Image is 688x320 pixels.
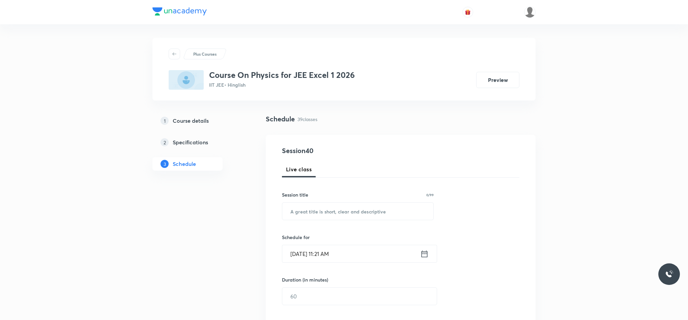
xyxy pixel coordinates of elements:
p: 39 classes [297,116,317,123]
input: A great title is short, clear and descriptive [282,203,433,220]
h4: Session 40 [282,146,405,156]
p: 3 [161,160,169,168]
p: 0/99 [426,193,434,197]
button: Preview [476,72,519,88]
h4: Schedule [266,114,295,124]
h5: Course details [173,117,209,125]
h6: Session title [282,191,308,198]
p: IIT JEE • Hinglish [209,81,355,88]
a: 2Specifications [152,136,244,149]
h5: Specifications [173,138,208,146]
p: 2 [161,138,169,146]
p: Plus Courses [193,51,217,57]
img: avatar [465,9,471,15]
span: Live class [286,165,312,173]
a: 1Course details [152,114,244,127]
img: ttu [665,270,673,278]
h6: Duration (in minutes) [282,276,328,283]
h3: Course On Physics for JEE Excel 1 2026 [209,70,355,80]
p: 1 [161,117,169,125]
img: A5ECF46D-8104-41BD-BF01-F88FEC792858_plus.png [169,70,204,90]
h5: Schedule [173,160,196,168]
a: Company Logo [152,7,207,17]
img: Company Logo [152,7,207,16]
img: UNACADEMY [524,6,536,18]
h6: Schedule for [282,234,434,241]
button: avatar [462,7,473,18]
input: 60 [282,288,437,305]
